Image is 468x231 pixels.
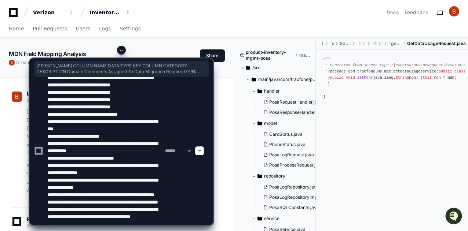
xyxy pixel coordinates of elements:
span: Logs [99,26,111,31]
span: tracfone [375,41,377,46]
img: ACg8ocLkNwoMFWWa3dWcTZnRGUtP6o1FDLREkKem-9kv8hyc6RbBZA=s96-c [449,6,459,16]
span: Pylon [73,77,89,82]
span: Pull Requests [33,26,67,31]
span: tracfone [322,41,323,46]
img: 1756235613930-3d25f9e4-fa56-45dd-b3ad-e072dfbd1548 [7,55,21,68]
div: Inventory Management [89,9,121,16]
a: Users [76,21,90,37]
span: tracfone-jaxws-clients [340,41,351,46]
span: Settings [120,26,140,31]
a: Logs [99,21,111,37]
span: services [332,41,334,46]
a: Pull Requests [33,21,67,37]
a: Settings [120,21,140,37]
a: Docs [387,9,399,16]
div: We're offline, but we'll be back soon! [25,62,106,68]
button: Feedback [405,9,428,16]
span: Home [9,26,24,31]
button: Start new chat [125,57,134,66]
span: Users [76,26,90,31]
div: Welcome [7,29,134,41]
span: GetDataUsageRequest.java [407,41,466,46]
iframe: Open customer support [445,207,464,227]
span: [PERSON_NAME] COLUMN NAME DATA TYPE KEY COLUMN CATEGORY DESCRIPTION Domain Comments Assigned To D... [36,63,206,75]
a: Home [9,21,24,37]
div: Verizon [33,9,65,16]
span: getdatausageservice [391,41,401,46]
div: Start new chat [25,55,120,62]
button: Verizon [30,6,77,19]
img: PlayerZero [7,7,22,22]
button: Inventory Management [87,6,134,19]
a: Powered byPylon [52,77,89,82]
